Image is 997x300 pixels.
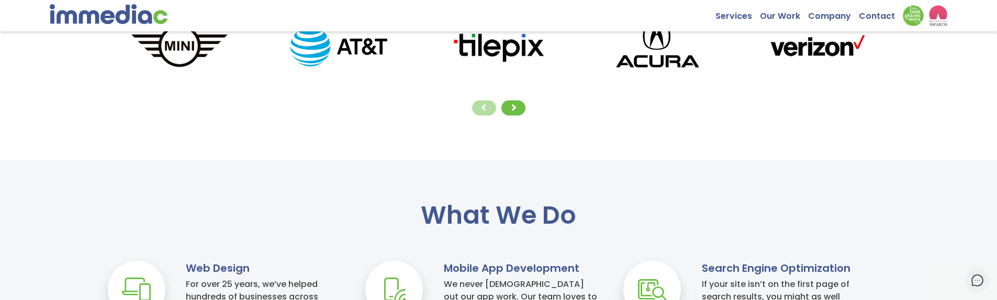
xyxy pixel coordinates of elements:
a: Our Work [760,5,808,21]
a: Company [808,5,859,21]
img: tilepixLogo.png [419,29,578,64]
img: AT%26T_logo.png [259,27,419,66]
img: MINI_logo.png [100,22,260,71]
h3: Mobile App Development [444,261,597,275]
h3: Search Engine Optimization [702,261,855,275]
a: Contact [859,5,903,21]
img: immediac [50,4,167,24]
img: logo2_wea_nobg.webp [929,5,947,26]
a: Services [715,5,760,21]
img: Acura_logo.png [578,14,737,78]
h3: Web Design [186,261,339,275]
img: Down [903,5,924,26]
img: verizonLogo.png [737,29,897,64]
